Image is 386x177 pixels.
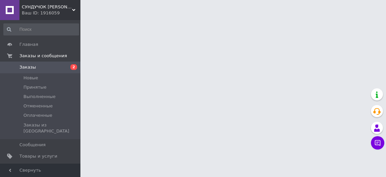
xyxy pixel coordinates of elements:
span: СУНДУЧОК МИЛОВАРА [22,4,72,10]
span: Принятые [23,84,47,90]
span: Новые [23,75,38,81]
span: Заказы из [GEOGRAPHIC_DATA] [23,122,78,134]
span: Заказы [19,64,36,70]
span: Отмененные [23,103,53,109]
span: Заказы и сообщения [19,53,67,59]
button: Чат с покупателем [371,136,384,150]
span: Товары и услуги [19,153,57,159]
span: Выполненные [23,94,56,100]
div: Ваш ID: 1916059 [22,10,80,16]
span: Оплаченные [23,112,52,118]
span: 2 [70,64,77,70]
input: Поиск [3,23,79,35]
span: Главная [19,41,38,48]
span: Сообщения [19,142,46,148]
